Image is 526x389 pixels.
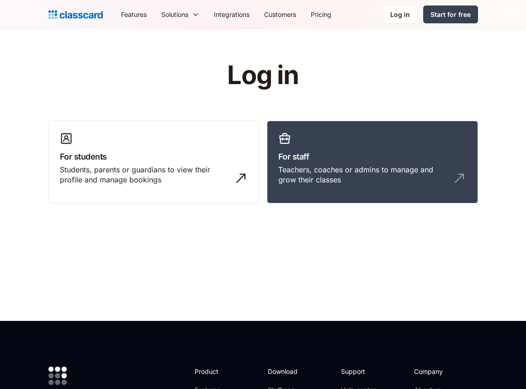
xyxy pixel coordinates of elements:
[267,121,478,204] a: For staffTeachers, coaches or admins to manage and grow their classes
[341,367,378,376] h2: Support
[268,367,305,376] h2: Download
[207,4,257,25] a: Integrations
[423,5,478,23] a: Start for free
[390,10,410,19] div: Log in
[430,10,471,19] div: Start for free
[278,150,467,163] h3: For staff
[303,4,339,25] a: Pricing
[257,4,303,25] a: Customers
[118,61,408,90] h1: Log in
[48,8,103,21] a: home
[383,5,418,24] a: Log in
[154,4,207,25] div: Solutions
[278,165,448,185] div: Teachers, coaches or admins to manage and grow their classes
[60,150,248,163] h3: For students
[161,10,188,19] div: Solutions
[414,367,475,376] h2: Company
[195,367,244,376] h2: Product
[48,121,260,204] a: For studentsStudents, parents or guardians to view their profile and manage bookings
[60,165,230,185] div: Students, parents or guardians to view their profile and manage bookings
[114,4,154,25] a: Features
